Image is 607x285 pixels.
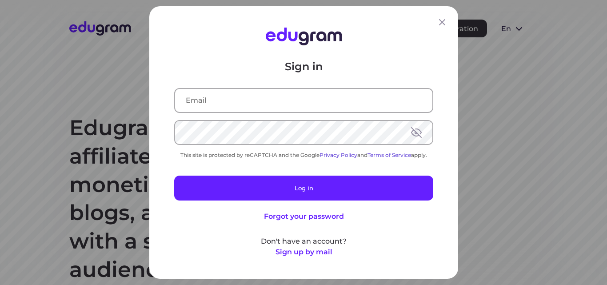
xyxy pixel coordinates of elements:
[174,60,433,74] p: Sign in
[264,211,343,222] button: Forgot your password
[174,176,433,201] button: Log in
[367,152,411,158] a: Terms of Service
[174,236,433,247] p: Don't have an account?
[275,247,332,257] button: Sign up by mail
[319,152,357,158] a: Privacy Policy
[175,89,432,112] input: Email
[174,152,433,158] div: This site is protected by reCAPTCHA and the Google and apply.
[265,28,342,45] img: Edugram Logo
